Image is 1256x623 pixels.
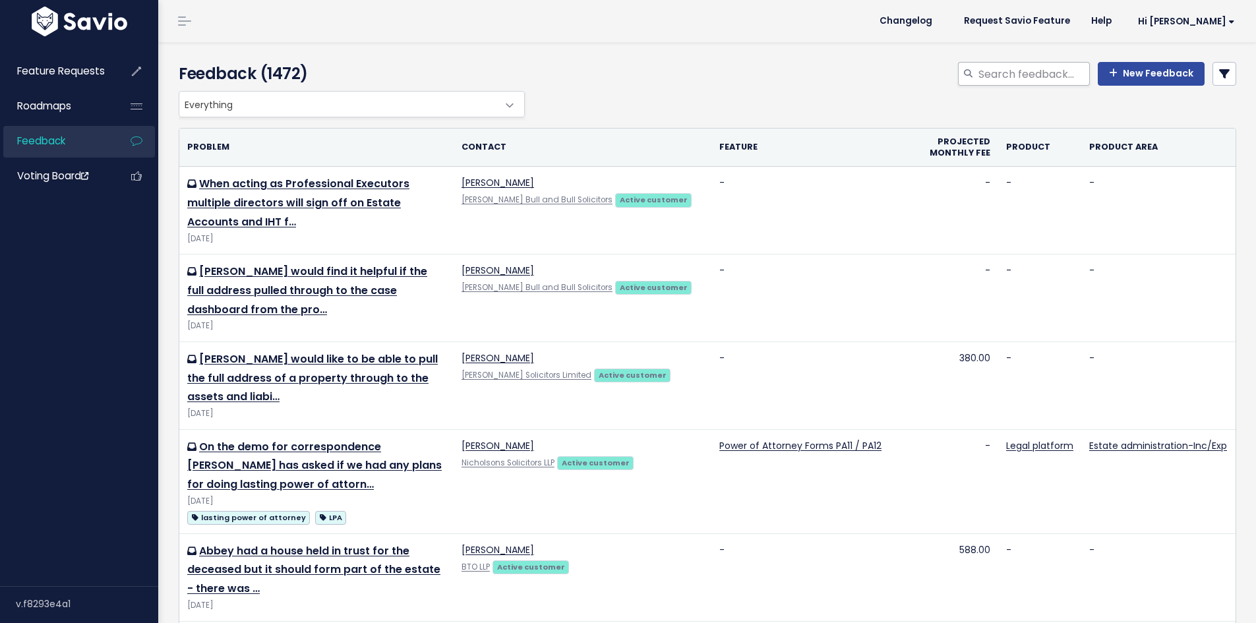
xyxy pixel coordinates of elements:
td: - [998,341,1081,429]
a: [PERSON_NAME] Bull and Bull Solicitors [462,282,613,293]
div: [DATE] [187,494,446,508]
a: [PERSON_NAME] Solicitors Limited [462,370,591,380]
th: Product [998,129,1081,167]
a: Active customer [557,456,634,469]
td: - [1081,341,1236,429]
a: Voting Board [3,161,109,191]
a: Active customer [615,193,692,206]
a: Feature Requests [3,56,109,86]
input: Search feedback... [977,62,1090,86]
td: - [711,254,913,342]
a: lasting power of attorney [187,509,310,525]
a: Estate administration-Inc/Exp [1089,439,1227,452]
strong: Active customer [497,562,565,572]
span: Changelog [880,16,932,26]
a: [PERSON_NAME] [462,176,534,189]
th: Product Area [1081,129,1236,167]
a: When acting as Professional Executors multiple directors will sign off on Estate Accounts and IHT f… [187,176,409,229]
td: - [913,429,998,533]
a: [PERSON_NAME] would like to be able to pull the full address of a property through to the assets ... [187,351,438,405]
a: Active customer [615,280,692,293]
td: 588.00 [913,533,998,621]
div: [DATE] [187,599,446,612]
td: - [998,167,1081,254]
a: [PERSON_NAME] [462,543,534,556]
h4: Feedback (1472) [179,62,518,86]
strong: Active customer [562,458,630,468]
a: LPA [315,509,346,525]
a: Power of Attorney Forms PA11 / PA12 [719,439,882,452]
a: Feedback [3,126,109,156]
th: Contact [454,129,711,167]
span: lasting power of attorney [187,511,310,525]
a: On the demo for correspondence [PERSON_NAME] has asked if we had any plans for doing lasting powe... [187,439,442,492]
a: [PERSON_NAME] [462,351,534,365]
span: Hi [PERSON_NAME] [1138,16,1235,26]
strong: Active customer [620,194,688,205]
a: Abbey had a house held in trust for the deceased but it should form part of the estate - there was … [187,543,440,597]
span: Voting Board [17,169,88,183]
img: logo-white.9d6f32f41409.svg [28,7,131,36]
a: Request Savio Feature [953,11,1081,31]
td: - [711,167,913,254]
a: [PERSON_NAME] [462,439,534,452]
td: - [1081,167,1236,254]
a: Legal platform [1006,439,1073,452]
div: [DATE] [187,407,446,421]
td: - [998,254,1081,342]
td: - [1081,254,1236,342]
a: Roadmaps [3,91,109,121]
td: - [913,167,998,254]
div: [DATE] [187,319,446,333]
a: BTO LLP [462,562,490,572]
a: Active customer [594,368,671,381]
td: 380.00 [913,341,998,429]
th: Problem [179,129,454,167]
td: - [998,533,1081,621]
a: Hi [PERSON_NAME] [1122,11,1245,32]
a: New Feedback [1098,62,1205,86]
div: [DATE] [187,232,446,246]
td: - [913,254,998,342]
th: Projected monthly fee [913,129,998,167]
td: - [1081,533,1236,621]
strong: Active customer [620,282,688,293]
a: [PERSON_NAME] would find it helpful if the full address pulled through to the case dashboard from... [187,264,427,317]
a: [PERSON_NAME] Bull and Bull Solicitors [462,194,613,205]
span: LPA [315,511,346,525]
a: Help [1081,11,1122,31]
span: Feature Requests [17,64,105,78]
strong: Active customer [599,370,667,380]
a: [PERSON_NAME] [462,264,534,277]
span: Feedback [17,134,65,148]
td: - [711,341,913,429]
td: - [711,533,913,621]
span: Roadmaps [17,99,71,113]
span: Everything [179,92,498,117]
a: Nicholsons Solicitors LLP [462,458,554,468]
div: v.f8293e4a1 [16,587,158,621]
span: Everything [179,91,525,117]
th: Feature [711,129,913,167]
a: Active customer [493,560,569,573]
